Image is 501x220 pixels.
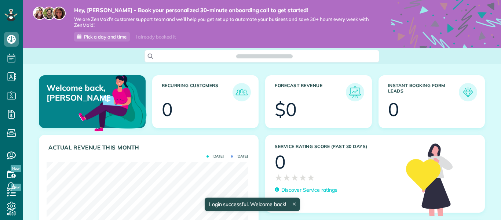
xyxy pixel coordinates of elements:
span: [DATE] [231,155,248,158]
div: $0 [275,100,297,119]
span: ★ [283,171,291,184]
div: 0 [162,100,173,119]
img: dashboard_welcome-42a62b7d889689a78055ac9021e634bf52bae3f8056760290aed330b23ab8690.png [77,67,148,138]
div: Login successful. Welcome back! [204,198,300,211]
span: We are ZenMaid’s customer support team and we’ll help you get set up to automate your business an... [74,16,369,29]
strong: Hey, [PERSON_NAME] - Book your personalized 30-minute onboarding call to get started! [74,7,369,14]
span: New [11,165,21,172]
span: Pick a day and time [84,34,127,40]
h3: Instant Booking Form Leads [388,83,459,101]
h3: Actual Revenue this month [48,144,251,151]
img: icon_forecast_revenue-8c13a41c7ed35a8dcfafea3cbb826a0462acb37728057bba2d056411b612bbbe.png [348,85,362,100]
span: ★ [291,171,299,184]
p: Welcome back, [PERSON_NAME]! [47,83,110,102]
a: Discover Service ratings [275,186,337,194]
span: Search ZenMaid… [244,53,285,60]
p: Discover Service ratings [281,186,337,194]
h3: Forecast Revenue [275,83,346,101]
span: [DATE] [206,155,224,158]
span: ★ [275,171,283,184]
div: 0 [275,153,286,171]
div: 0 [388,100,399,119]
a: Pick a day and time [74,32,130,42]
h3: Recurring Customers [162,83,233,101]
img: icon_recurring_customers-cf858462ba22bcd05b5a5880d41d6543d210077de5bb9ebc9590e49fd87d84ed.png [234,85,249,100]
img: jorge-587dff0eeaa6aab1f244e6dc62b8924c3b6ad411094392a53c71c6c4a576187d.jpg [43,7,56,20]
span: ★ [299,171,307,184]
div: I already booked it [131,32,180,42]
img: maria-72a9807cf96188c08ef61303f053569d2e2a8a1cde33d635c8a3ac13582a053d.jpg [33,7,46,20]
img: icon_form_leads-04211a6a04a5b2264e4ee56bc0799ec3eb69b7e499cbb523a139df1d13a81ae0.png [461,85,475,100]
img: michelle-19f622bdf1676172e81f8f8fba1fb50e276960ebfe0243fe18214015130c80e4.jpg [52,7,66,20]
span: ★ [307,171,315,184]
h3: Service Rating score (past 30 days) [275,144,399,149]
